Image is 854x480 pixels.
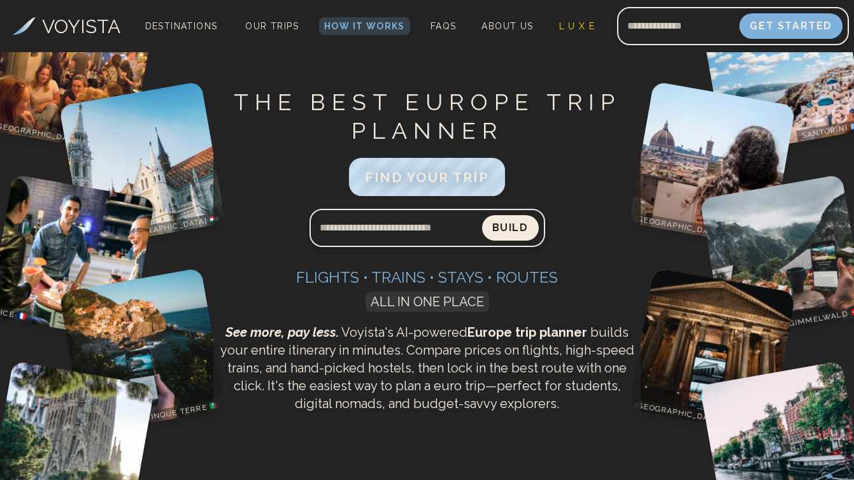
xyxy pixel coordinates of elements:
span: L U X E [559,21,595,31]
span: See more, pay less. [225,325,339,340]
span: How It Works [324,21,405,31]
span: About Us [481,21,533,31]
input: Email address [617,11,739,41]
h3: Flights • Trains • Stays • Routes [218,267,636,288]
a: About Us [476,17,538,35]
a: FAQs [425,17,462,35]
span: FAQs [431,21,457,31]
img: Cinque Terre [59,267,225,434]
button: Build [482,215,539,241]
p: Voyista's AI-powered builds your entire itinerary in minutes. Compare prices on flights, high-spe... [218,323,636,413]
a: How It Works [319,17,410,35]
a: VOYISTA [12,12,120,41]
input: Search query [310,213,482,243]
strong: Europe trip planner [467,325,587,340]
a: Our Trips [240,17,304,35]
a: FIND YOUR TRIP [349,173,504,185]
img: Voyista Logo [12,17,36,35]
img: Budapest [59,81,225,248]
span: Destinations [140,16,223,53]
img: Florence [629,81,795,248]
img: Rome [629,267,795,434]
h1: THE BEST EUROPE TRIP PLANNER [218,88,636,145]
button: FIND YOUR TRIP [349,158,504,196]
h3: VOYISTA [42,12,120,41]
span: FIND YOUR TRIP [365,169,488,185]
span: ALL IN ONE PLACE [366,292,489,312]
button: Get Started [739,13,843,39]
span: Our Trips [245,21,299,31]
a: L U X E [554,17,601,35]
